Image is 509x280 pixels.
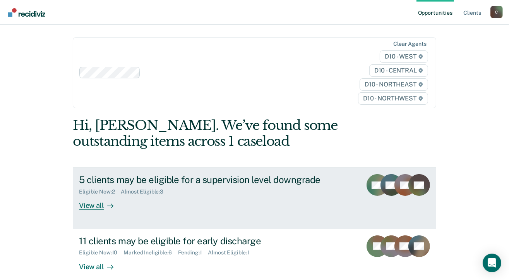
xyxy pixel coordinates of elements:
[73,168,436,229] a: 5 clients may be eligible for a supervision level downgradeEligible Now:2Almost Eligible:3View all
[483,254,501,272] div: Open Intercom Messenger
[490,6,503,18] div: C
[208,249,255,256] div: Almost Eligible : 1
[73,118,363,149] div: Hi, [PERSON_NAME]. We’ve found some outstanding items across 1 caseload
[79,249,123,256] div: Eligible Now : 10
[123,249,178,256] div: Marked Ineligible : 6
[380,50,428,63] span: D10 - WEST
[79,256,122,271] div: View all
[8,8,45,17] img: Recidiviz
[79,195,122,210] div: View all
[490,6,503,18] button: Profile dropdown button
[369,64,428,77] span: D10 - CENTRAL
[121,188,170,195] div: Almost Eligible : 3
[358,92,428,105] span: D10 - NORTHWEST
[79,188,121,195] div: Eligible Now : 2
[360,78,428,91] span: D10 - NORTHEAST
[79,174,351,185] div: 5 clients may be eligible for a supervision level downgrade
[79,235,351,247] div: 11 clients may be eligible for early discharge
[393,41,426,47] div: Clear agents
[178,249,208,256] div: Pending : 1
